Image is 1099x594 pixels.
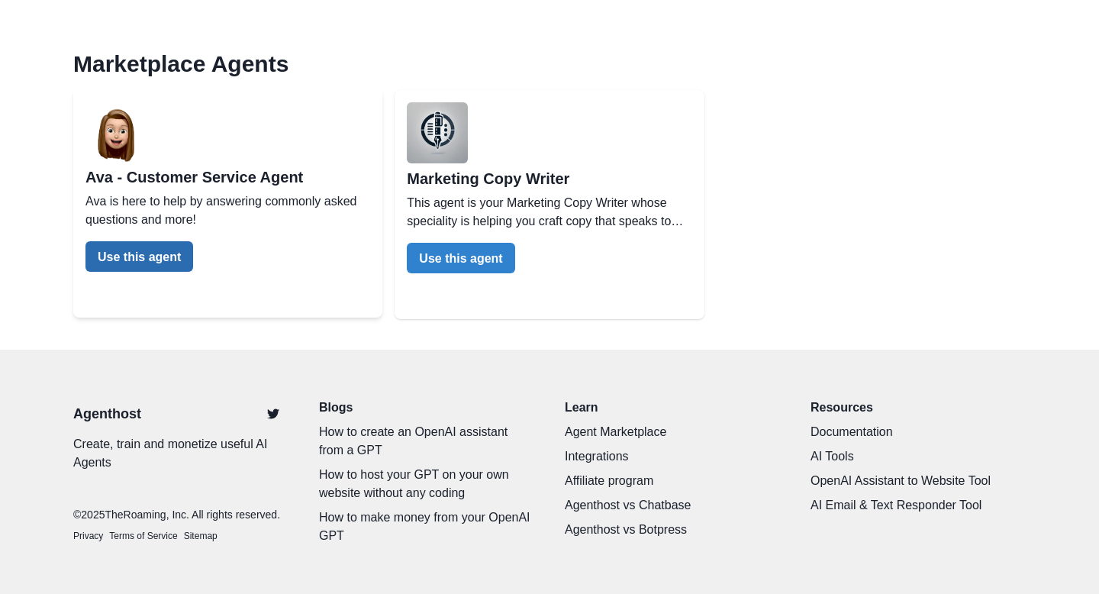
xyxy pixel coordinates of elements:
p: Ava is here to help by answering commonly asked questions and more! [85,192,370,229]
a: OpenAI Assistant to Website Tool [811,472,1026,490]
a: Privacy [73,529,103,543]
a: Agenthost vs Chatbase [565,496,780,515]
img: user%2F2%2Fdef768d2-bb31-48e1-a725-94a4e8c437fd [407,102,468,163]
p: Create, train and monetize useful AI Agents [73,435,288,472]
p: This agent is your Marketing Copy Writer whose speciality is helping you craft copy that speaks t... [407,194,691,231]
img: user%2F2%2Fb7ac5808-39ff-453c-8ce1-b371fabf5c1b [85,101,147,162]
button: Use this agent [407,243,514,273]
p: Resources [811,399,1026,417]
a: AI Email & Text Responder Tool [811,496,1026,515]
p: © 2025 TheRoaming, Inc. All rights reserved. [73,507,288,523]
h2: Marketplace Agents [73,50,1026,78]
a: Agenthost [73,404,141,425]
a: How to host your GPT on your own website without any coding [319,466,534,502]
h2: Ava - Customer Service Agent [85,168,370,186]
button: Use this agent [85,241,193,272]
a: Twitter [258,399,288,429]
h2: Marketing Copy Writer [407,169,691,188]
a: How to make money from your OpenAI GPT [319,508,534,545]
a: Agenthost vs Botpress [565,521,780,539]
a: Affiliate program [565,472,780,490]
a: How to create an OpenAI assistant from a GPT [319,423,534,460]
a: Documentation [811,423,1026,441]
a: Agent Marketplace [565,423,780,441]
a: AI Tools [811,447,1026,466]
a: Integrations [565,447,780,466]
a: Blogs [319,399,534,417]
a: Terms of Service [109,529,177,543]
p: Learn [565,399,780,417]
a: Sitemap [184,529,218,543]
